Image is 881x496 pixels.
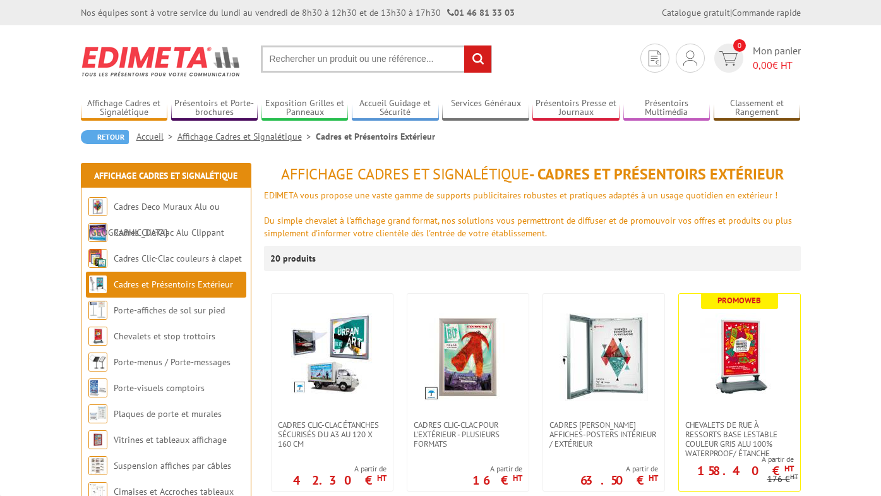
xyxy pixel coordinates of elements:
a: Commande rapide [732,7,801,18]
img: Cadres Deco Muraux Alu ou Bois [88,197,107,216]
img: Cadres Clic-Clac pour l'extérieur - PLUSIEURS FORMATS [424,313,512,401]
span: € HT [753,58,801,73]
a: Cadres Deco Muraux Alu ou [GEOGRAPHIC_DATA] [88,201,220,238]
sup: HT [784,463,794,474]
span: 0,00 [753,59,772,71]
sup: HT [513,473,522,483]
a: Porte-affiches de sol sur pied [114,305,225,316]
img: Porte-menus / Porte-messages [88,353,107,372]
span: 0 [733,39,746,52]
p: 158.40 € [697,467,794,475]
h1: - Cadres et Présentoirs Extérieur [264,166,801,183]
a: Catalogue gratuit [662,7,730,18]
a: Présentoirs et Porte-brochures [171,98,258,119]
div: Nos équipes sont à votre service du lundi au vendredi de 8h30 à 12h30 et de 13h30 à 17h30 [81,6,515,19]
li: Cadres et Présentoirs Extérieur [316,130,435,143]
a: Cadres [PERSON_NAME] affiches-posters intérieur / extérieur [543,420,664,449]
a: Cadres Clic-Clac étanches sécurisés du A3 au 120 x 160 cm [272,420,393,449]
img: devis rapide [649,51,661,66]
img: Chevalets et stop trottoirs [88,327,107,346]
img: Cadres et Présentoirs Extérieur [88,275,107,294]
a: Cadres Clic-Clac Alu Clippant [114,227,224,238]
div: EDIMETA vous propose une vaste gamme de supports publicitaires robustes et pratiques adaptés à un... [264,189,801,202]
a: Affichage Cadres et Signalétique [81,98,168,119]
img: Cadres vitrines affiches-posters intérieur / extérieur [560,313,648,401]
span: A partir de [293,464,387,474]
a: Cadres et Présentoirs Extérieur [114,279,233,290]
span: A partir de [580,464,658,474]
div: | [662,6,801,19]
a: Cadres Clic-Clac couleurs à clapet [114,253,242,264]
sup: HT [790,472,798,481]
img: Porte-affiches de sol sur pied [88,301,107,320]
p: 20 produits [270,246,318,271]
a: Accueil [136,131,177,142]
img: Vitrines et tableaux affichage [88,430,107,449]
img: Porte-visuels comptoirs [88,378,107,397]
a: devis rapide 0 Mon panier 0,00€ HT [711,44,801,73]
a: Chevalets et stop trottoirs [114,330,215,342]
img: Chevalets de rue à ressorts base lestable couleur Gris Alu 100% waterproof/ étanche [695,313,784,401]
a: Chevalets de rue à ressorts base lestable couleur Gris Alu 100% waterproof/ étanche [679,420,800,458]
a: Exposition Grilles et Panneaux [261,98,349,119]
span: Mon panier [753,44,801,73]
a: Suspension affiches par câbles [114,460,231,471]
span: Affichage Cadres et Signalétique [281,164,529,184]
img: devis rapide [719,51,738,66]
sup: HT [649,473,658,483]
span: Cadres Clic-Clac étanches sécurisés du A3 au 120 x 160 cm [278,420,387,449]
a: Classement et Rangement [714,98,801,119]
strong: 01 46 81 33 03 [447,7,515,18]
a: Affichage Cadres et Signalétique [177,131,316,142]
a: Présentoirs Multimédia [623,98,710,119]
p: 63.50 € [580,476,658,484]
div: Du simple chevalet à l'affichage grand format, nos solutions vous permettront de diffuser et de p... [264,214,801,239]
p: 176 € [767,475,798,484]
img: Edimeta [81,38,242,85]
a: Porte-visuels comptoirs [114,382,205,394]
input: Rechercher un produit ou une référence... [261,45,492,73]
a: Plaques de porte et murales [114,408,222,420]
a: Cadres Clic-Clac pour l'extérieur - PLUSIEURS FORMATS [407,420,529,449]
span: Chevalets de rue à ressorts base lestable couleur Gris Alu 100% waterproof/ étanche [685,420,794,458]
img: Cadres Clic-Clac couleurs à clapet [88,249,107,268]
a: Services Généraux [442,98,529,119]
b: Promoweb [717,295,761,306]
span: Cadres Clic-Clac pour l'extérieur - PLUSIEURS FORMATS [414,420,522,449]
a: Porte-menus / Porte-messages [114,356,231,368]
input: rechercher [464,45,491,73]
p: 16 € [472,476,522,484]
a: Affichage Cadres et Signalétique [94,170,237,181]
a: Présentoirs Presse et Journaux [532,98,620,119]
img: Suspension affiches par câbles [88,456,107,475]
a: Vitrines et tableaux affichage [114,434,227,445]
img: Cadres Clic-Clac étanches sécurisés du A3 au 120 x 160 cm [291,313,373,395]
sup: HT [377,473,387,483]
p: 42.30 € [293,476,387,484]
a: Accueil Guidage et Sécurité [352,98,439,119]
span: Cadres [PERSON_NAME] affiches-posters intérieur / extérieur [549,420,658,449]
span: A partir de [679,454,794,464]
a: Retour [81,130,129,144]
span: A partir de [472,464,522,474]
img: Plaques de porte et murales [88,404,107,423]
img: devis rapide [683,51,697,66]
